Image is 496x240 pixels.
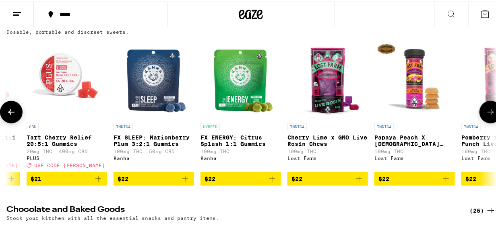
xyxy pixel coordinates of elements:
[27,147,107,152] p: 20mg THC: 400mg CBD
[118,174,128,181] span: $22
[469,204,496,214] a: (25)
[6,28,129,33] p: Dosable, portable and discreet sweets.
[287,147,368,152] p: 100mg THC
[291,174,302,181] span: $22
[27,37,107,117] img: PLUS - Tart Cherry Relief 20:5:1 Gummies
[6,204,456,214] h2: Chocolate and Baked Goods
[205,174,215,181] span: $22
[120,37,188,117] img: Kanha - FX SLEEP: Marionberry Plum 3:2:1 Gummies
[114,147,194,152] p: 100mg THC: 50mg CBD
[200,154,281,159] div: Kanha
[31,174,41,181] span: $21
[6,214,219,219] p: Stock your kitchen with all the essential snacks and pantry items.
[461,121,481,129] p: INDICA
[27,154,107,159] div: PLUS
[27,121,39,129] p: CBD
[200,170,281,184] button: Add to bag
[374,170,455,184] button: Add to bag
[200,37,281,170] a: Open page for FX ENERGY: Citrus Splash 1:1 Gummies from Kanha
[374,37,455,170] a: Open page for Papaya Peach X Hindu Kush Resin 100mg from Lost Farm
[287,37,368,170] a: Open page for Cherry Lime x GMO Live Rosin Chews from Lost Farm
[287,133,368,146] p: Cherry Lime x GMO Live Rosin Chews
[200,147,281,152] p: 100mg THC
[287,121,307,129] p: INDICA
[374,154,455,159] div: Lost Farm
[34,161,105,166] span: USE CODE [PERSON_NAME]
[374,147,455,152] p: 100mg THC
[27,37,107,170] a: Open page for Tart Cherry Relief 20:5:1 Gummies from PLUS
[287,37,368,117] img: Lost Farm - Cherry Lime x GMO Live Rosin Chews
[5,6,58,12] span: Hi. Need any help?
[114,154,194,159] div: Kanha
[207,37,275,117] img: Kanha - FX ENERGY: Citrus Splash 1:1 Gummies
[114,121,133,129] p: INDICA
[465,174,476,181] span: $22
[114,170,194,184] button: Add to bag
[374,133,455,146] p: Papaya Peach X [DEMOGRAPHIC_DATA] Kush Resin 100mg
[114,133,194,146] p: FX SLEEP: Marionberry Plum 3:2:1 Gummies
[374,121,394,129] p: INDICA
[27,133,107,146] p: Tart Cherry Relief 20:5:1 Gummies
[114,37,194,170] a: Open page for FX SLEEP: Marionberry Plum 3:2:1 Gummies from Kanha
[200,121,220,129] p: HYBRID
[27,170,107,184] button: Add to bag
[374,37,455,117] img: Lost Farm - Papaya Peach X Hindu Kush Resin 100mg
[287,170,368,184] button: Add to bag
[287,154,368,159] div: Lost Farm
[378,174,389,181] span: $22
[200,133,281,146] p: FX ENERGY: Citrus Splash 1:1 Gummies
